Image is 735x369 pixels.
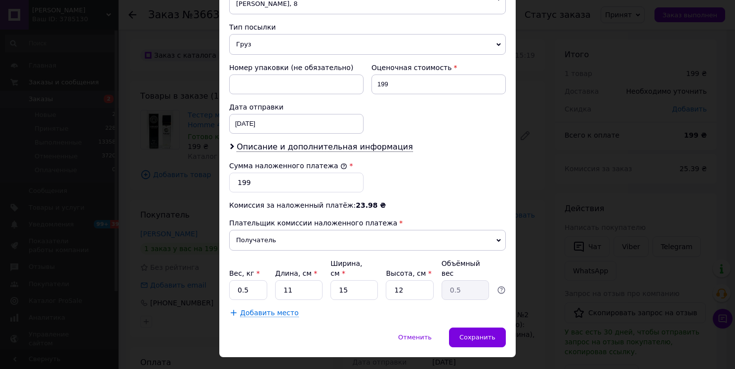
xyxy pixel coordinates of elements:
[442,258,489,278] div: Объёмный вес
[229,23,276,31] span: Тип посылки
[330,259,362,277] label: Ширина, см
[229,34,506,55] span: Груз
[229,269,260,277] label: Вес, кг
[229,219,397,227] span: Плательщик комиссии наложенного платежа
[275,269,317,277] label: Длина, см
[398,333,432,341] span: Отменить
[459,333,495,341] span: Сохранить
[229,162,347,170] label: Сумма наложенного платежа
[356,201,386,209] span: 23.98 ₴
[237,142,413,152] span: Описание и дополнительная информация
[386,269,431,277] label: Высота, см
[229,102,364,112] div: Дата отправки
[371,63,506,73] div: Оценочная стоимость
[229,200,506,210] div: Комиссия за наложенный платёж:
[240,309,299,317] span: Добавить место
[229,63,364,73] div: Номер упаковки (не обязательно)
[229,230,506,251] span: Получатель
